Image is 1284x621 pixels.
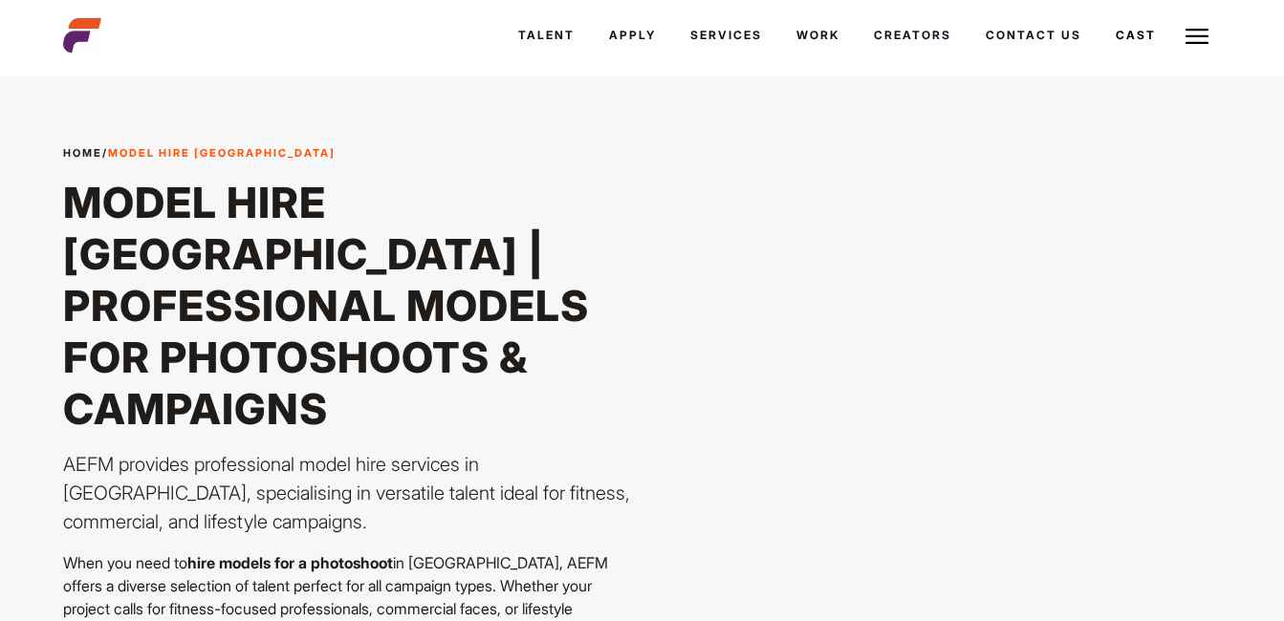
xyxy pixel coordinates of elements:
[673,10,779,61] a: Services
[63,16,101,54] img: cropped-aefm-brand-fav-22-square.png
[1186,25,1208,48] img: Burger icon
[187,553,393,572] strong: hire models for a photoshoot
[857,10,968,61] a: Creators
[63,177,631,435] h1: Model Hire [GEOGRAPHIC_DATA] | Professional Models for Photoshoots & Campaigns
[1099,10,1173,61] a: Cast
[968,10,1099,61] a: Contact Us
[63,146,102,160] a: Home
[63,450,631,536] p: AEFM provides professional model hire services in [GEOGRAPHIC_DATA], specialising in versatile ta...
[108,146,336,160] strong: Model Hire [GEOGRAPHIC_DATA]
[63,145,336,161] span: /
[779,10,857,61] a: Work
[501,10,592,61] a: Talent
[592,10,673,61] a: Apply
